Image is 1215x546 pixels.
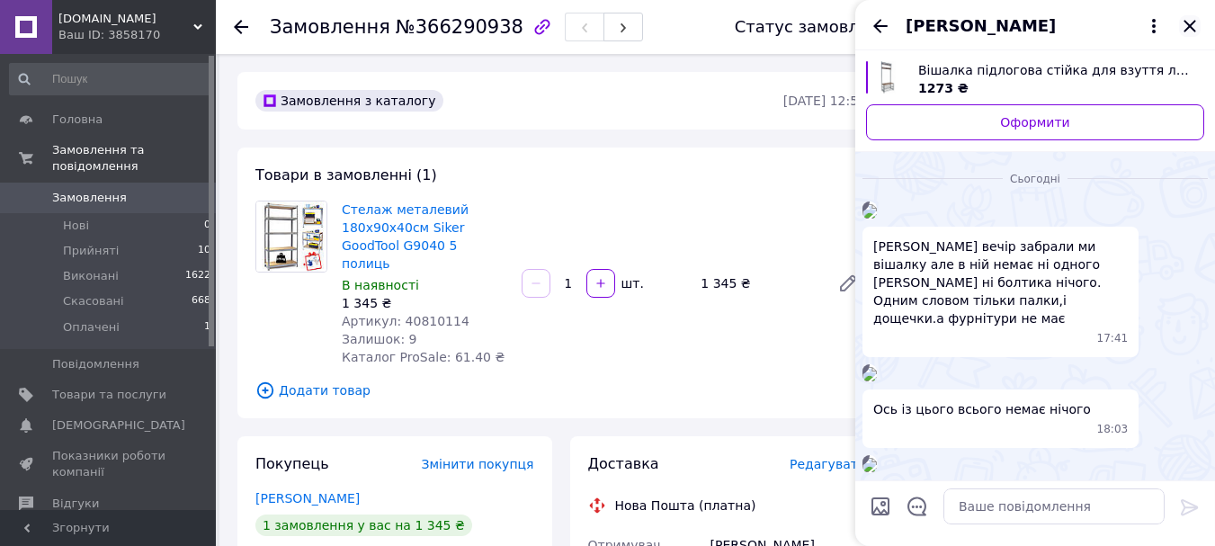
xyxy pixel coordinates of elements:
[1097,331,1129,346] span: 17:41 12.10.2025
[918,81,969,95] span: 1273 ₴
[255,515,472,536] div: 1 замовлення у вас на 1 345 ₴
[693,271,823,296] div: 1 345 ₴
[255,491,360,506] a: [PERSON_NAME]
[342,202,469,271] a: Стелаж металевий 180х90х40см Siker GoodTool G9040 5 полиць
[52,448,166,480] span: Показники роботи компанії
[617,274,646,292] div: шт.
[862,367,877,381] img: 96c73b59-9d09-4d43-a444-38c361b2caeb_w500_h500
[862,169,1208,187] div: 12.10.2025
[9,63,212,95] input: Пошук
[255,380,866,400] span: Додати товар
[862,458,877,472] img: 1e369327-341d-4165-971a-9a76ea71366b_w500_h500
[255,90,443,112] div: Замовлення з каталогу
[63,319,120,336] span: Оплачені
[52,417,185,434] span: [DEMOGRAPHIC_DATA]
[862,204,877,219] img: 908c97db-fb99-4a83-a2a7-86a9530e7908_w500_h500
[63,218,89,234] span: Нові
[1179,15,1201,37] button: Закрити
[52,190,127,206] span: Замовлення
[1003,172,1068,187] span: Сьогодні
[63,243,119,259] span: Прийняті
[866,104,1204,140] a: Оформити
[866,61,1204,97] a: Переглянути товар
[58,11,193,27] span: Bless-Market.prom.ua
[63,268,119,284] span: Виконані
[906,14,1165,38] button: [PERSON_NAME]
[342,332,417,346] span: Залишок: 9
[611,497,761,515] div: Нова Пошта (платна)
[588,455,659,472] span: Доставка
[255,166,437,183] span: Товари в замовленні (1)
[342,294,507,312] div: 1 345 ₴
[52,356,139,372] span: Повідомлення
[783,94,866,108] time: [DATE] 12:50
[422,457,534,471] span: Змінити покупця
[873,400,1091,418] span: Ось із цього всього немає нічого
[871,61,904,94] img: 6726699689_w640_h640_vishalka-pidlogova-stijka.jpg
[342,278,419,292] span: В наявності
[52,112,103,128] span: Головна
[396,16,523,38] span: №366290938
[185,268,210,284] span: 1622
[256,201,326,272] img: Стелаж металевий 180х90х40см Siker GoodTool G9040 5 полиць
[63,293,124,309] span: Скасовані
[270,16,390,38] span: Замовлення
[52,496,99,512] span: Відгуки
[906,14,1056,38] span: [PERSON_NAME]
[198,243,210,259] span: 10
[735,18,900,36] div: Статус замовлення
[58,27,216,43] div: Ваш ID: 3858170
[52,387,166,403] span: Товари та послуги
[870,15,891,37] button: Назад
[204,319,210,336] span: 1
[192,293,210,309] span: 668
[830,265,866,301] a: Редагувати
[255,455,329,472] span: Покупець
[234,18,248,36] div: Повернутися назад
[342,314,469,328] span: Артикул: 40810114
[790,457,866,471] span: Редагувати
[873,237,1128,327] span: [PERSON_NAME] вечір забрали ми вішалку але в ній немає ні одного [PERSON_NAME] ні болтика нічого....
[52,142,216,175] span: Замовлення та повідомлення
[342,350,505,364] span: Каталог ProSale: 61.40 ₴
[204,218,210,234] span: 0
[918,61,1190,79] span: Вішалка підлогова стійка для взуття лофт Bonro 126
[1097,422,1129,437] span: 18:03 12.10.2025
[906,495,929,518] button: Відкрити шаблони відповідей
